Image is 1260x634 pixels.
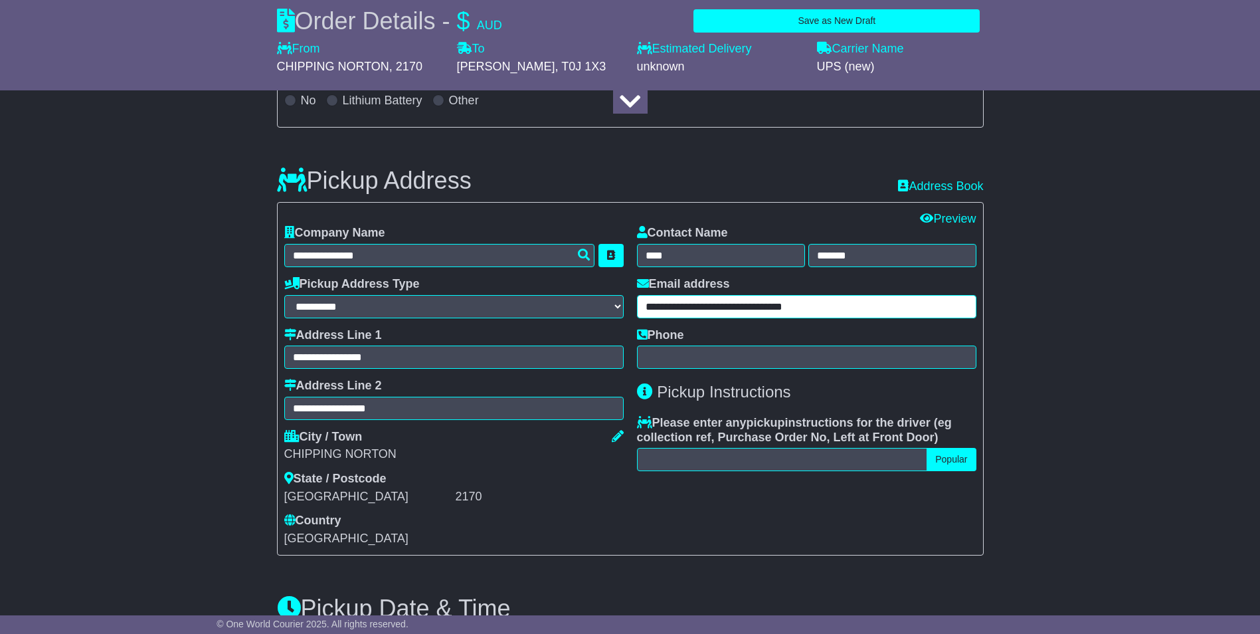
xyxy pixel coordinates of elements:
label: Contact Name [637,226,728,241]
span: , T0J 1X3 [555,60,606,73]
label: To [457,42,485,56]
div: UPS (new) [817,60,984,74]
label: Address Line 1 [284,328,382,343]
span: © One World Courier 2025. All rights reserved. [217,619,408,629]
span: CHIPPING NORTON [277,60,389,73]
label: Estimated Delivery [637,42,804,56]
label: Email address [637,277,730,292]
div: Order Details - [277,7,502,35]
button: Save as New Draft [693,9,980,33]
span: [PERSON_NAME] [457,60,555,73]
label: Carrier Name [817,42,904,56]
span: [GEOGRAPHIC_DATA] [284,532,408,545]
a: Address Book [898,179,983,194]
span: , 2170 [389,60,422,73]
span: Pickup Instructions [657,383,790,401]
div: unknown [637,60,804,74]
label: Please enter any instructions for the driver ( ) [637,416,976,445]
span: AUD [477,19,502,32]
label: Address Line 2 [284,379,382,393]
a: Preview [920,212,976,225]
div: 2170 [456,490,624,504]
span: pickup [747,416,785,429]
label: City / Town [284,430,363,445]
label: Country [284,514,341,528]
label: Phone [637,328,684,343]
div: [GEOGRAPHIC_DATA] [284,490,452,504]
label: Pickup Address Type [284,277,420,292]
h3: Pickup Address [277,167,472,194]
div: CHIPPING NORTON [284,447,624,462]
span: eg collection ref, Purchase Order No, Left at Front Door [637,416,952,444]
span: $ [457,7,470,35]
h3: Pickup Date & Time [277,595,984,622]
button: Popular [927,448,976,471]
label: Company Name [284,226,385,241]
label: State / Postcode [284,472,387,486]
label: From [277,42,320,56]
